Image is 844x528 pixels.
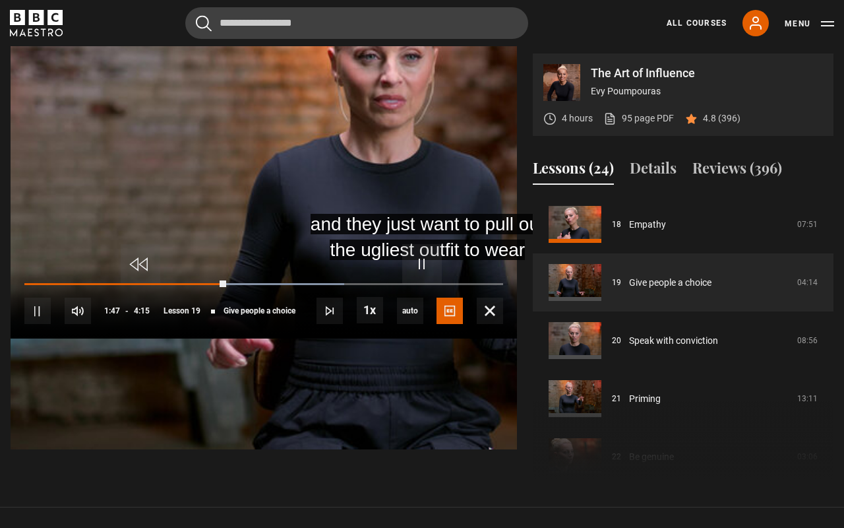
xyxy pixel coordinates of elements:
input: Search [185,7,528,39]
button: Pause [24,298,51,324]
span: 1:47 [104,299,120,323]
span: auto [397,298,423,324]
a: Speak with conviction [629,334,718,348]
p: Evy Poumpouras [591,84,823,98]
p: The Art of Influence [591,67,823,79]
a: Empathy [629,218,666,232]
button: Lessons (24) [533,157,614,185]
button: Mute [65,298,91,324]
svg: BBC Maestro [10,10,63,36]
button: Next Lesson [316,298,343,324]
span: 4:15 [134,299,150,323]
button: Fullscreen [477,298,503,324]
div: Progress Bar [24,283,503,286]
button: Toggle navigation [785,17,834,30]
button: Submit the search query [196,15,212,32]
button: Reviews (396) [692,157,782,185]
p: 4 hours [562,112,593,125]
a: 95 page PDF [603,112,674,125]
a: Priming [629,392,661,406]
p: 4.8 (396) [703,112,740,125]
span: - [125,306,129,315]
button: Captions [437,298,463,324]
a: Give people a choice [629,276,711,290]
button: Playback Rate [357,297,383,323]
video-js: Video Player [11,53,517,339]
a: All Courses [667,17,727,29]
span: Lesson 19 [164,307,200,315]
button: Details [630,157,677,185]
span: Give people a choice [224,307,295,315]
div: Current quality: 720p [397,298,423,324]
